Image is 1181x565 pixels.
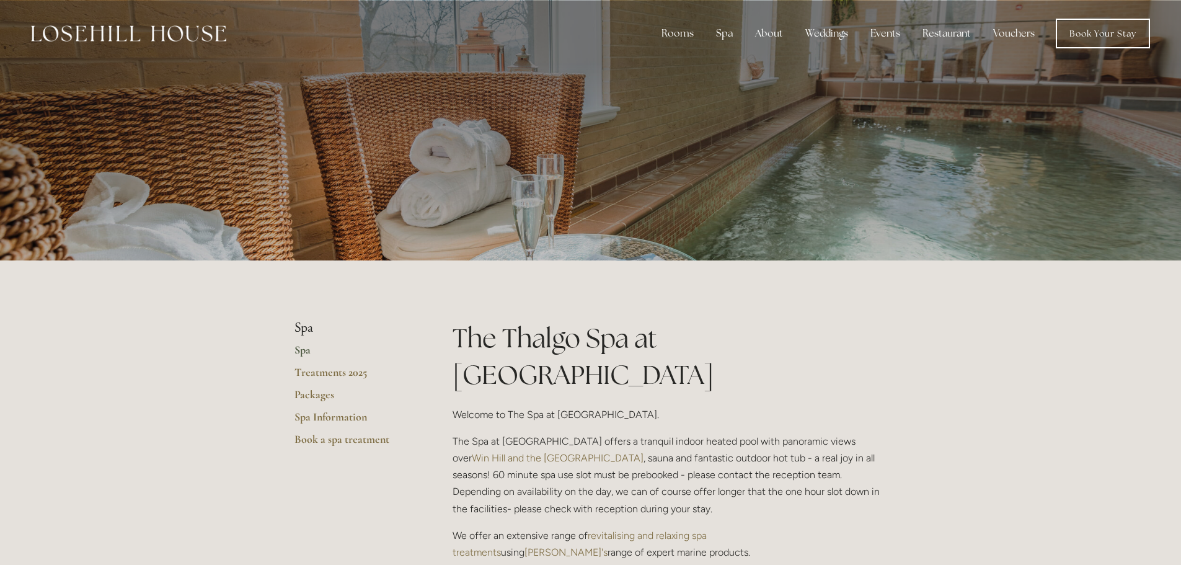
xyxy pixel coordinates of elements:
div: Events [860,21,910,46]
div: Restaurant [913,21,981,46]
div: Spa [706,21,743,46]
a: Packages [294,388,413,410]
a: Book Your Stay [1056,19,1150,48]
a: Spa [294,343,413,365]
div: About [745,21,793,46]
a: [PERSON_NAME]'s [524,546,608,558]
li: Spa [294,320,413,336]
a: Book a spa treatment [294,432,413,455]
a: Treatments 2025 [294,365,413,388]
h1: The Thalgo Spa at [GEOGRAPHIC_DATA] [453,320,887,393]
div: Rooms [652,21,704,46]
a: Spa Information [294,410,413,432]
img: Losehill House [31,25,226,42]
div: Weddings [795,21,858,46]
p: The Spa at [GEOGRAPHIC_DATA] offers a tranquil indoor heated pool with panoramic views over , sau... [453,433,887,517]
p: We offer an extensive range of using range of expert marine products. [453,527,887,561]
a: Vouchers [983,21,1045,46]
p: Welcome to The Spa at [GEOGRAPHIC_DATA]. [453,406,887,423]
a: Win Hill and the [GEOGRAPHIC_DATA] [472,452,644,464]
